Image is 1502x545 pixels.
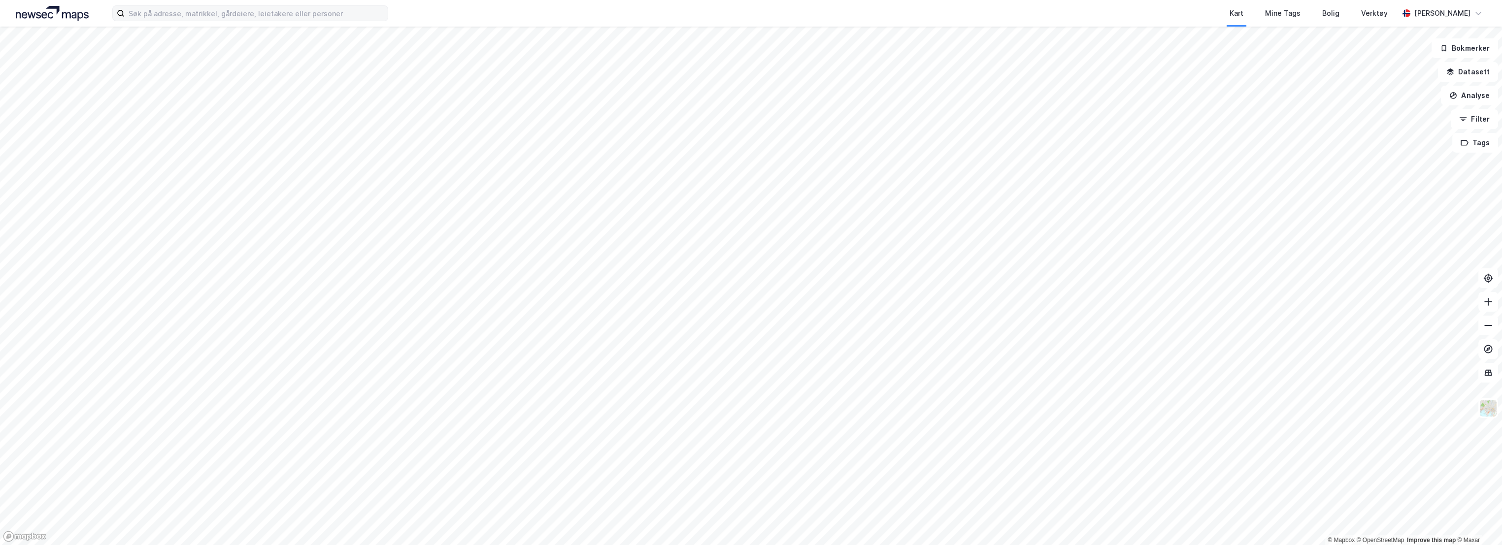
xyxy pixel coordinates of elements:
[1414,7,1470,19] div: [PERSON_NAME]
[1230,7,1243,19] div: Kart
[1453,498,1502,545] div: Kontrollprogram for chat
[125,6,388,21] input: Søk på adresse, matrikkel, gårdeiere, leietakere eller personer
[1407,537,1456,544] a: Improve this map
[1452,133,1498,153] button: Tags
[1479,399,1498,417] img: Z
[1438,62,1498,82] button: Datasett
[1265,7,1301,19] div: Mine Tags
[16,6,89,21] img: logo.a4113a55bc3d86da70a041830d287a7e.svg
[1361,7,1388,19] div: Verktøy
[1441,86,1498,105] button: Analyse
[1432,38,1498,58] button: Bokmerker
[1322,7,1339,19] div: Bolig
[1453,498,1502,545] iframe: Chat Widget
[3,531,46,542] a: Mapbox homepage
[1328,537,1355,544] a: Mapbox
[1357,537,1404,544] a: OpenStreetMap
[1451,109,1498,129] button: Filter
